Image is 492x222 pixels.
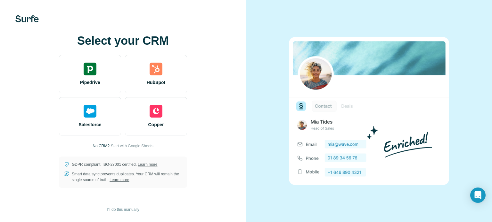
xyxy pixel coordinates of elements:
[470,188,486,203] div: Open Intercom Messenger
[138,162,157,167] a: Learn more
[102,205,143,214] button: I’ll do this manually
[59,34,187,47] h1: Select your CRM
[72,171,182,183] p: Smart data sync prevents duplicates. Your CRM will remain the single source of truth.
[111,143,153,149] button: Start with Google Sheets
[147,79,165,86] span: HubSpot
[80,79,100,86] span: Pipedrive
[150,105,162,118] img: copper's logo
[84,105,96,118] img: salesforce's logo
[79,121,102,128] span: Salesforce
[289,37,449,185] img: none image
[84,63,96,75] img: pipedrive's logo
[15,15,39,22] img: Surfe's logo
[107,207,139,212] span: I’ll do this manually
[93,143,110,149] p: No CRM?
[148,121,164,128] span: Copper
[150,63,162,75] img: hubspot's logo
[72,162,157,167] p: GDPR compliant. ISO-27001 certified.
[110,178,129,182] a: Learn more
